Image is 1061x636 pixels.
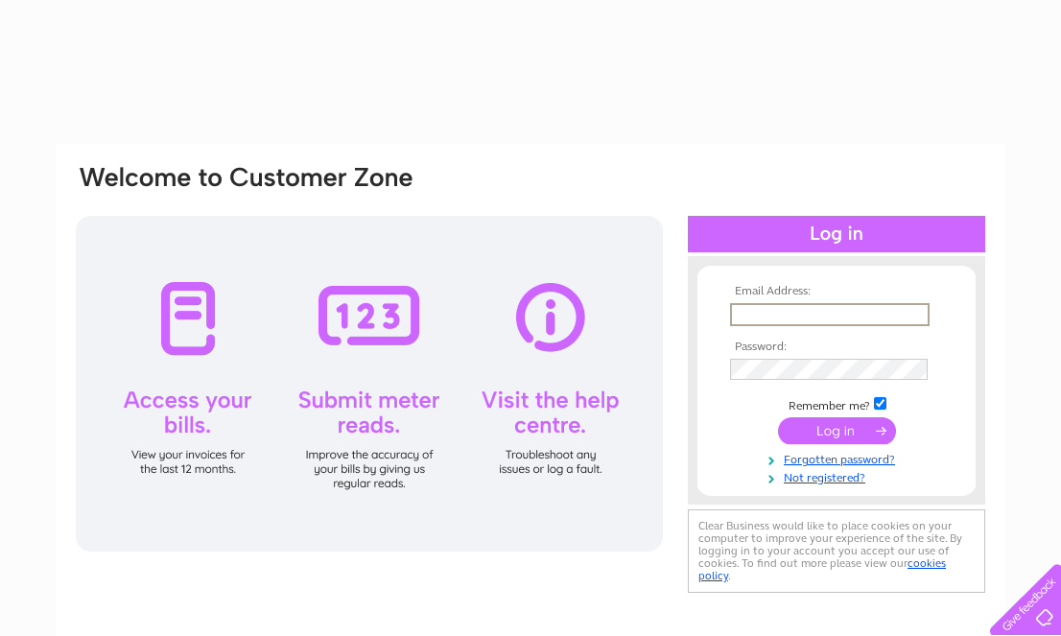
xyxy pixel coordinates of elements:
[698,556,946,582] a: cookies policy
[730,467,948,485] a: Not registered?
[725,285,948,298] th: Email Address:
[725,394,948,413] td: Remember me?
[688,509,985,593] div: Clear Business would like to place cookies on your computer to improve your experience of the sit...
[725,341,948,354] th: Password:
[730,449,948,467] a: Forgotten password?
[778,417,896,444] input: Submit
